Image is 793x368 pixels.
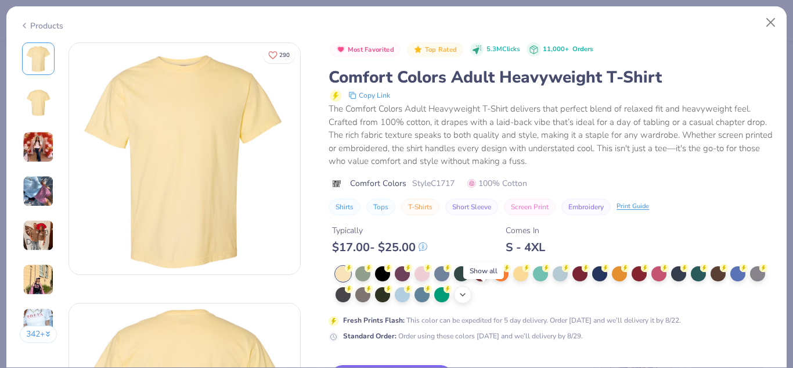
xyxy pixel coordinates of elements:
img: Most Favorited sort [336,45,345,54]
button: Shirts [329,199,361,215]
span: Most Favorited [348,47,394,53]
div: Show all [463,263,504,279]
div: Products [20,20,63,32]
div: Order using these colors [DATE] and we’ll delivery by 8/29. [343,331,583,341]
img: Top Rated sort [413,45,423,54]
button: Embroidery [561,199,611,215]
button: Tops [366,199,395,215]
button: copy to clipboard [345,88,394,102]
div: 11,000+ [543,45,593,55]
div: Typically [332,224,427,237]
button: T-Shirts [401,199,439,215]
img: Front [24,45,52,73]
div: Comes In [506,224,545,237]
img: Back [24,89,52,117]
img: User generated content [23,176,54,207]
img: brand logo [329,179,344,188]
img: User generated content [23,308,54,340]
img: Front [69,43,300,274]
img: User generated content [23,131,54,163]
div: $ 17.00 - $ 25.00 [332,240,427,255]
button: Badge Button [330,42,400,58]
div: S - 4XL [506,240,545,255]
button: Close [760,12,782,34]
strong: Fresh Prints Flash : [343,316,405,325]
button: Badge Button [407,42,463,58]
div: This color can be expedited for 5 day delivery. Order [DATE] and we’ll delivery it by 8/22. [343,315,681,326]
span: 290 [279,52,290,58]
div: Print Guide [617,202,649,212]
button: Like [263,47,295,63]
div: The Comfort Colors Adult Heavyweight T-Shirt delivers that perfect blend of relaxed fit and heavy... [329,102,773,168]
button: Short Sleeve [445,199,498,215]
div: Comfort Colors Adult Heavyweight T-Shirt [329,66,773,88]
span: Style C1717 [412,177,455,190]
img: User generated content [23,220,54,251]
span: 5.3M Clicks [486,45,520,55]
span: Comfort Colors [350,177,406,190]
button: 342+ [20,326,57,343]
img: User generated content [23,264,54,295]
span: Top Rated [425,47,457,53]
button: Screen Print [504,199,556,215]
span: 100% Cotton [467,177,527,190]
span: Orders [572,45,593,53]
strong: Standard Order : [343,331,396,341]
